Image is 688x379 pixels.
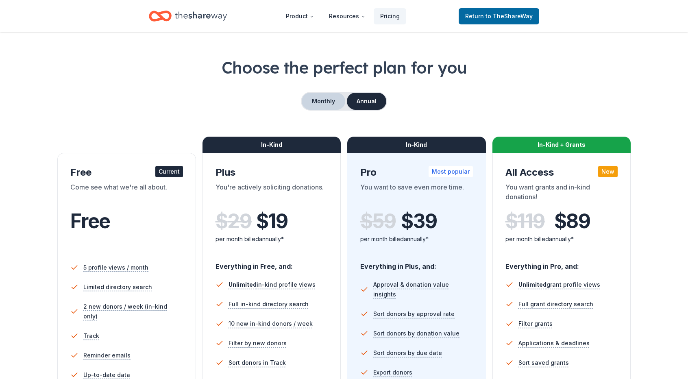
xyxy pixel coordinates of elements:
[347,93,386,110] button: Annual
[83,263,148,272] span: 5 profile views / month
[374,8,406,24] a: Pricing
[373,348,442,358] span: Sort donors by due date
[518,358,569,368] span: Sort saved grants
[279,8,321,24] button: Product
[373,329,459,338] span: Sort donors by donation value
[229,281,257,288] span: Unlimited
[505,182,618,205] div: You want grants and in-kind donations!
[459,8,539,24] a: Returnto TheShareWay
[83,282,152,292] span: Limited directory search
[322,8,372,24] button: Resources
[70,182,183,205] div: Come see what we're all about.
[505,255,618,272] div: Everything in Pro, and:
[598,166,618,177] div: New
[518,299,593,309] span: Full grant directory search
[505,234,618,244] div: per month billed annually*
[70,166,183,179] div: Free
[360,182,473,205] div: You want to save even more time.
[518,319,553,329] span: Filter grants
[229,338,287,348] span: Filter by new donors
[360,166,473,179] div: Pro
[465,11,533,21] span: Return
[360,234,473,244] div: per month billed annually*
[429,166,473,177] div: Most popular
[279,7,406,26] nav: Main
[373,368,412,377] span: Export donors
[216,182,328,205] div: You're actively soliciting donations.
[401,210,437,233] span: $ 39
[229,319,313,329] span: 10 new in-kind donors / week
[33,56,655,79] h1: Choose the perfect plan for you
[155,166,183,177] div: Current
[518,281,600,288] span: grant profile views
[492,137,631,153] div: In-Kind + Grants
[373,309,455,319] span: Sort donors by approval rate
[302,93,345,110] button: Monthly
[486,13,533,20] span: to TheShareWay
[229,299,309,309] span: Full in-kind directory search
[216,166,328,179] div: Plus
[83,351,131,360] span: Reminder emails
[347,137,486,153] div: In-Kind
[518,281,546,288] span: Unlimited
[229,281,316,288] span: in-kind profile views
[256,210,288,233] span: $ 19
[70,209,110,233] span: Free
[373,280,473,299] span: Approval & donation value insights
[83,302,183,321] span: 2 new donors / week (in-kind only)
[518,338,590,348] span: Applications & deadlines
[216,234,328,244] div: per month billed annually*
[149,7,227,26] a: Home
[229,358,286,368] span: Sort donors in Track
[360,255,473,272] div: Everything in Plus, and:
[216,255,328,272] div: Everything in Free, and:
[554,210,590,233] span: $ 89
[83,331,99,341] span: Track
[202,137,341,153] div: In-Kind
[505,166,618,179] div: All Access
